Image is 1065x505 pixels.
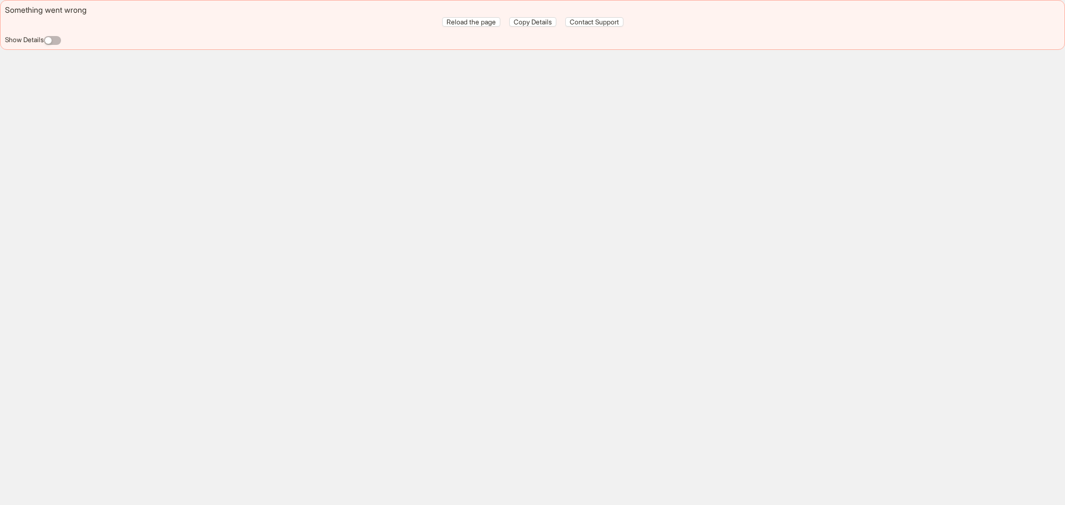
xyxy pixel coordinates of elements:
[570,18,619,26] span: Contact Support
[514,18,552,26] span: Copy Details
[5,5,1060,15] div: Something went wrong
[565,17,623,27] button: Contact Support
[442,17,500,27] button: Reload the page
[447,18,496,26] span: Reload the page
[5,35,44,44] label: Show Details
[509,17,556,27] button: Copy Details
